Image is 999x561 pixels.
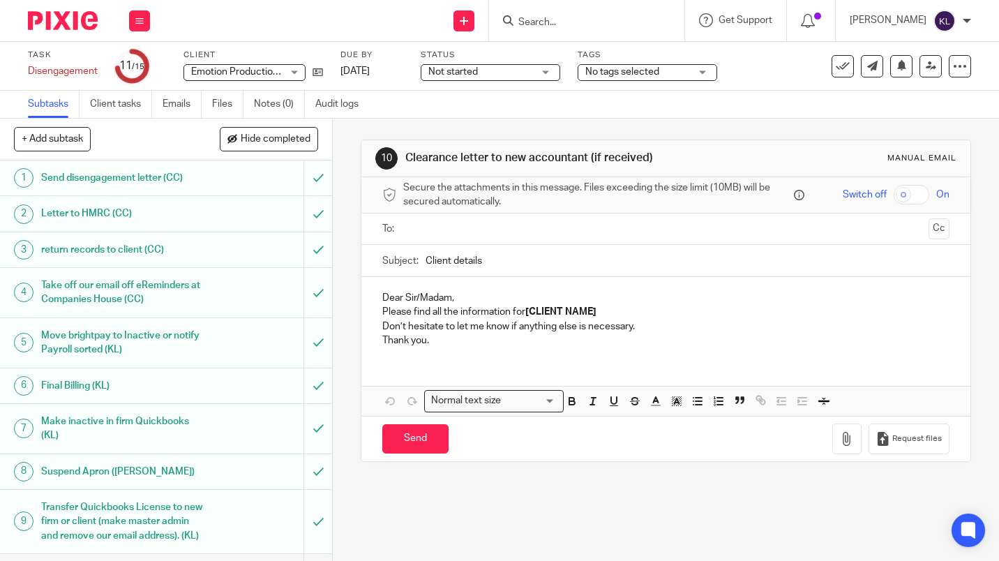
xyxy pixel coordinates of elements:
div: Search for option [424,390,564,412]
span: No tags selected [585,67,659,77]
p: Thank you. [382,334,949,347]
span: Normal text size [428,394,504,408]
span: Hide completed [241,134,310,145]
h1: return records to client (CC) [41,239,207,260]
button: Request files [869,424,949,455]
span: Switch off [843,188,887,202]
img: svg%3E [933,10,956,32]
label: To: [382,222,398,236]
p: Please find all the information for [382,305,949,319]
label: Due by [340,50,403,61]
div: 6 [14,376,33,396]
h1: Transfer Quickbooks License to new firm or client (make master admin and remove our email address... [41,497,207,546]
a: Emails [163,91,202,118]
div: 9 [14,511,33,531]
h1: Suspend Apron ([PERSON_NAME]) [41,461,207,482]
small: /15 [132,63,144,70]
div: 1 [14,168,33,188]
button: Cc [929,218,949,239]
input: Send [382,424,449,454]
h1: Move brightpay to Inactive or notify Payroll sorted (KL) [41,325,207,361]
a: Files [212,91,243,118]
p: Dear Sir/Madam, [382,291,949,305]
span: Emotion Productions Ltd [191,67,300,77]
input: Search for option [505,394,555,408]
div: Manual email [887,153,956,164]
button: + Add subtask [14,127,91,151]
label: Subject: [382,254,419,268]
div: 3 [14,240,33,260]
strong: [CLIENT NAME] [525,307,596,317]
label: Status [421,50,560,61]
img: Pixie [28,11,98,30]
span: Not started [428,67,478,77]
a: Notes (0) [254,91,305,118]
button: Hide completed [220,127,318,151]
div: 5 [14,333,33,352]
div: 2 [14,204,33,224]
h1: Make inactive in firm Quickbooks (KL) [41,411,207,447]
div: 4 [14,283,33,302]
div: Disengagement [28,64,98,78]
p: Don’t hesitate to let me know if anything else is necessary. [382,320,949,334]
h1: Take off our email off eReminders at Companies House (CC) [41,275,207,311]
span: On [936,188,949,202]
span: Secure the attachments in this message. Files exceeding the size limit (10MB) will be secured aut... [403,181,790,209]
div: 10 [375,147,398,170]
div: 11 [119,58,144,74]
span: [DATE] [340,66,370,76]
div: 7 [14,419,33,438]
h1: Send disengagement letter (CC) [41,167,207,188]
a: Audit logs [315,91,369,118]
a: Client tasks [90,91,152,118]
a: Subtasks [28,91,80,118]
h1: Clearance letter to new accountant (if received) [405,151,696,165]
label: Task [28,50,98,61]
h1: Letter to HMRC (CC) [41,203,207,224]
h1: Final Billing (KL) [41,375,207,396]
label: Client [183,50,323,61]
span: Request files [892,433,942,444]
div: 8 [14,462,33,481]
